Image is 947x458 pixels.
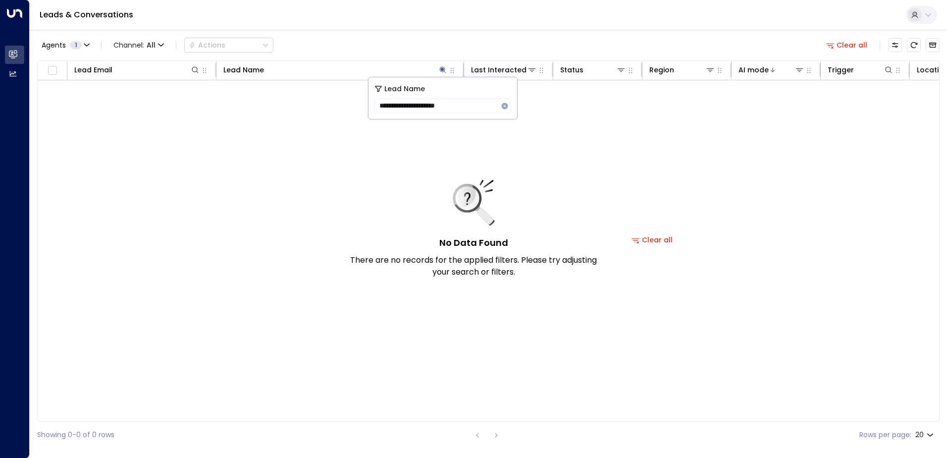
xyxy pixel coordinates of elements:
[223,64,448,76] div: Lead Name
[915,428,936,442] div: 20
[738,64,769,76] div: AI mode
[37,38,93,52] button: Agents1
[184,38,273,53] div: Button group with a nested menu
[46,64,58,77] span: Toggle select all
[147,41,156,49] span: All
[109,38,168,52] button: Channel:All
[384,83,425,95] span: Lead Name
[560,64,583,76] div: Status
[560,64,626,76] div: Status
[74,64,112,76] div: Lead Email
[888,38,902,52] button: Customize
[40,9,133,20] a: Leads & Conversations
[37,430,114,440] div: Showing 0-0 of 0 rows
[42,42,66,49] span: Agents
[738,64,804,76] div: AI mode
[109,38,168,52] span: Channel:
[471,64,526,76] div: Last Interacted
[859,430,911,440] label: Rows per page:
[828,64,854,76] div: Trigger
[350,254,597,278] p: There are no records for the applied filters. Please try adjusting your search or filters.
[649,64,715,76] div: Region
[70,41,82,49] span: 1
[628,233,677,247] button: Clear all
[471,429,503,441] nav: pagination navigation
[649,64,674,76] div: Region
[471,64,537,76] div: Last Interacted
[822,38,872,52] button: Clear all
[926,38,940,52] button: Archived Leads
[189,41,225,50] div: Actions
[907,38,921,52] span: Refresh
[184,38,273,53] button: Actions
[223,64,264,76] div: Lead Name
[74,64,200,76] div: Lead Email
[439,236,508,249] h5: No Data Found
[828,64,894,76] div: Trigger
